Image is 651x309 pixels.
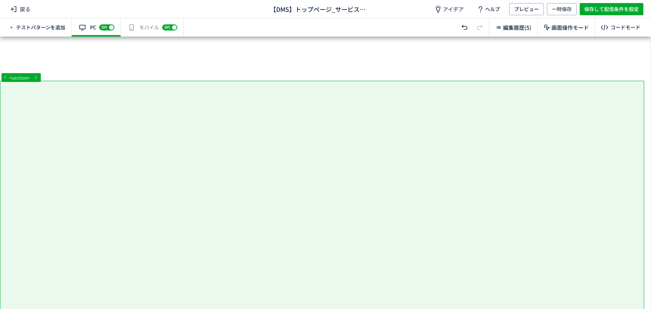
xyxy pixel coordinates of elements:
span: ヘルプ [485,3,500,15]
span: アイデア [443,5,464,13]
span: 編集履歴(5) [503,24,531,31]
span: <section> [8,74,32,81]
button: 一時保存 [547,3,577,15]
span: on [164,24,170,29]
button: 保存して配信条件を設定 [580,3,643,15]
span: 画面操作モード [551,24,589,31]
a: ヘルプ [470,3,506,15]
span: テストパターンを追加 [16,24,65,31]
span: 保存して配信条件を設定 [584,3,639,15]
span: on [101,24,107,29]
span: 戻る [8,3,34,15]
span: 【DMS】トップページ_サービス削除 [270,5,371,13]
span: 一時保存 [552,3,572,15]
span: プレビュー [514,3,539,15]
div: コードモード [611,24,640,31]
button: プレビュー [509,3,544,15]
